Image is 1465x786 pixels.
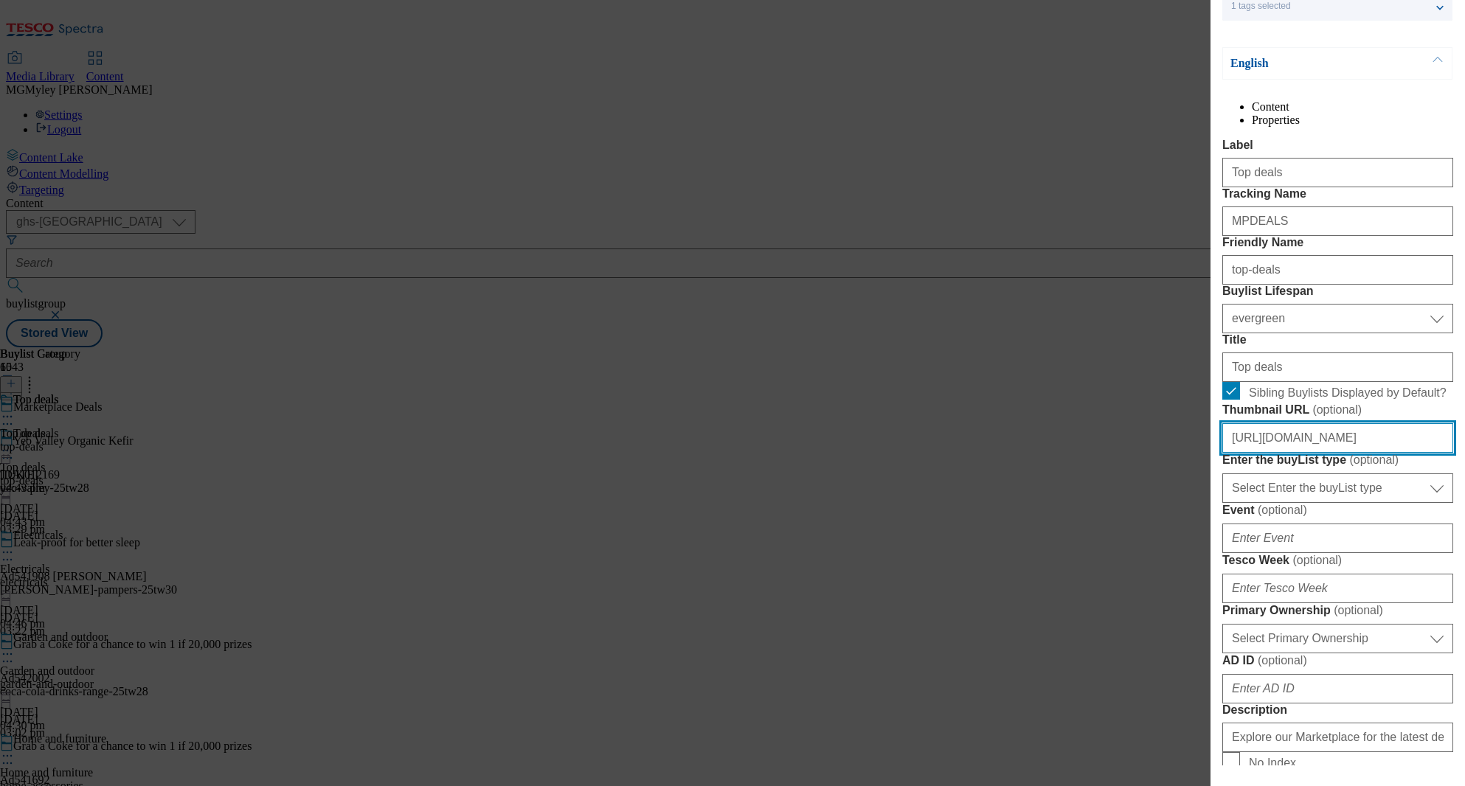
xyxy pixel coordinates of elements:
[1222,524,1453,553] input: Enter Event
[1292,554,1342,566] span: ( optional )
[1222,255,1453,285] input: Enter Friendly Name
[1222,503,1453,518] label: Event
[1222,206,1453,236] input: Enter Tracking Name
[1312,403,1362,416] span: ( optional )
[1222,236,1453,249] label: Friendly Name
[1222,187,1453,201] label: Tracking Name
[1222,453,1453,467] label: Enter the buyList type
[1222,703,1453,717] label: Description
[1222,574,1453,603] input: Enter Tesco Week
[1222,603,1453,618] label: Primary Ownership
[1249,757,1296,770] span: No Index
[1222,653,1453,668] label: AD ID
[1222,423,1453,453] input: Enter Thumbnail URL
[1258,504,1307,516] span: ( optional )
[1334,604,1383,616] span: ( optional )
[1222,158,1453,187] input: Enter Label
[1349,453,1399,466] span: ( optional )
[1258,654,1307,667] span: ( optional )
[1222,723,1453,752] input: Enter Description
[1249,386,1447,400] span: Sibling Buylists Displayed by Default?
[1252,114,1453,127] li: Properties
[1222,674,1453,703] input: Enter AD ID
[1222,333,1453,347] label: Title
[1230,56,1385,71] p: English
[1222,403,1453,417] label: Thumbnail URL
[1222,553,1453,568] label: Tesco Week
[1222,352,1453,382] input: Enter Title
[1222,285,1453,298] label: Buylist Lifespan
[1252,100,1453,114] li: Content
[1231,1,1291,12] span: 1 tags selected
[1222,139,1453,152] label: Label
